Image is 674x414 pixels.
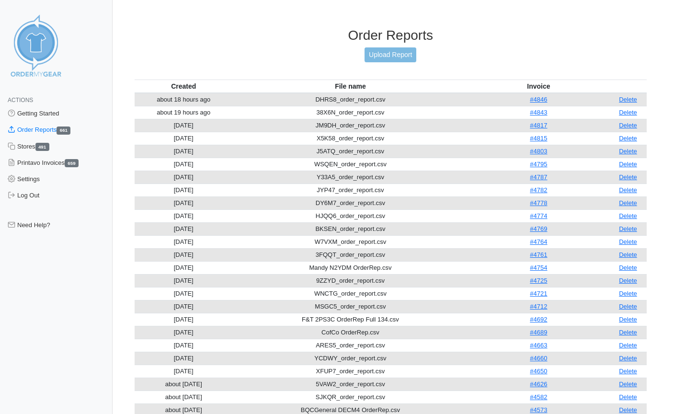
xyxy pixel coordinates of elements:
a: Delete [619,186,637,194]
a: Delete [619,393,637,401]
td: MSGC5_order_report.csv [233,300,468,313]
h3: Order Reports [135,27,647,44]
a: #4725 [530,277,547,284]
a: #4843 [530,109,547,116]
a: #4817 [530,122,547,129]
th: Invoice [468,80,609,93]
a: Delete [619,135,637,142]
td: [DATE] [135,235,233,248]
a: #4692 [530,316,547,323]
a: #4754 [530,264,547,271]
td: F&T 2PS3C OrderRep Full 134.csv [233,313,468,326]
td: 9ZZYD_order_report.csv [233,274,468,287]
td: WNCTG_order_report.csv [233,287,468,300]
td: ARES5_order_report.csv [233,339,468,352]
a: Delete [619,316,637,323]
a: Delete [619,380,637,388]
td: [DATE] [135,352,233,365]
a: Delete [619,290,637,297]
a: #4782 [530,186,547,194]
a: #4761 [530,251,547,258]
th: File name [233,80,468,93]
span: Actions [8,97,33,103]
a: Delete [619,122,637,129]
a: #4582 [530,393,547,401]
a: #4815 [530,135,547,142]
td: [DATE] [135,300,233,313]
a: #4774 [530,212,547,219]
a: Delete [619,368,637,375]
a: Delete [619,212,637,219]
td: [DATE] [135,339,233,352]
a: #4764 [530,238,547,245]
td: about 19 hours ago [135,106,233,119]
a: Delete [619,238,637,245]
a: Delete [619,277,637,284]
td: [DATE] [135,196,233,209]
a: #4689 [530,329,547,336]
a: #4712 [530,303,547,310]
td: [DATE] [135,184,233,196]
td: [DATE] [135,326,233,339]
td: DHRS8_order_report.csv [233,93,468,106]
a: #4795 [530,161,547,168]
td: about [DATE] [135,391,233,403]
td: [DATE] [135,209,233,222]
a: Delete [619,264,637,271]
td: [DATE] [135,132,233,145]
a: Delete [619,161,637,168]
a: #4846 [530,96,547,103]
span: 661 [57,126,70,135]
td: about 18 hours ago [135,93,233,106]
a: Upload Report [365,47,416,62]
td: Y33A5_order_report.csv [233,171,468,184]
a: Delete [619,303,637,310]
td: 3FQQT_order_report.csv [233,248,468,261]
td: [DATE] [135,365,233,378]
td: about [DATE] [135,378,233,391]
a: #4626 [530,380,547,388]
a: Delete [619,342,637,349]
td: DY6M7_order_report.csv [233,196,468,209]
td: SJKQR_order_report.csv [233,391,468,403]
td: JM9DH_order_report.csv [233,119,468,132]
a: #4778 [530,199,547,207]
a: Delete [619,355,637,362]
td: [DATE] [135,274,233,287]
td: YCDWY_order_report.csv [233,352,468,365]
td: WSQEN_order_report.csv [233,158,468,171]
td: JYP47_order_report.csv [233,184,468,196]
a: Delete [619,148,637,155]
td: [DATE] [135,222,233,235]
a: #4650 [530,368,547,375]
td: CofCo OrderRep.csv [233,326,468,339]
a: Delete [619,225,637,232]
a: Delete [619,199,637,207]
a: Delete [619,109,637,116]
td: XFUP7_order_report.csv [233,365,468,378]
td: [DATE] [135,248,233,261]
span: 659 [65,159,79,167]
a: #4660 [530,355,547,362]
a: Delete [619,96,637,103]
td: X5K58_order_report.csv [233,132,468,145]
a: Delete [619,251,637,258]
a: #4787 [530,173,547,181]
span: 491 [35,143,49,151]
td: [DATE] [135,313,233,326]
a: #4769 [530,225,547,232]
th: Created [135,80,233,93]
td: [DATE] [135,261,233,274]
td: [DATE] [135,145,233,158]
td: [DATE] [135,158,233,171]
a: Delete [619,173,637,181]
a: #4573 [530,406,547,414]
td: BKSEN_order_report.csv [233,222,468,235]
td: W7VXM_order_report.csv [233,235,468,248]
td: [DATE] [135,119,233,132]
a: #4663 [530,342,547,349]
td: HJQQ6_order_report.csv [233,209,468,222]
td: J5ATQ_order_report.csv [233,145,468,158]
a: Delete [619,329,637,336]
td: 38X6N_order_report.csv [233,106,468,119]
